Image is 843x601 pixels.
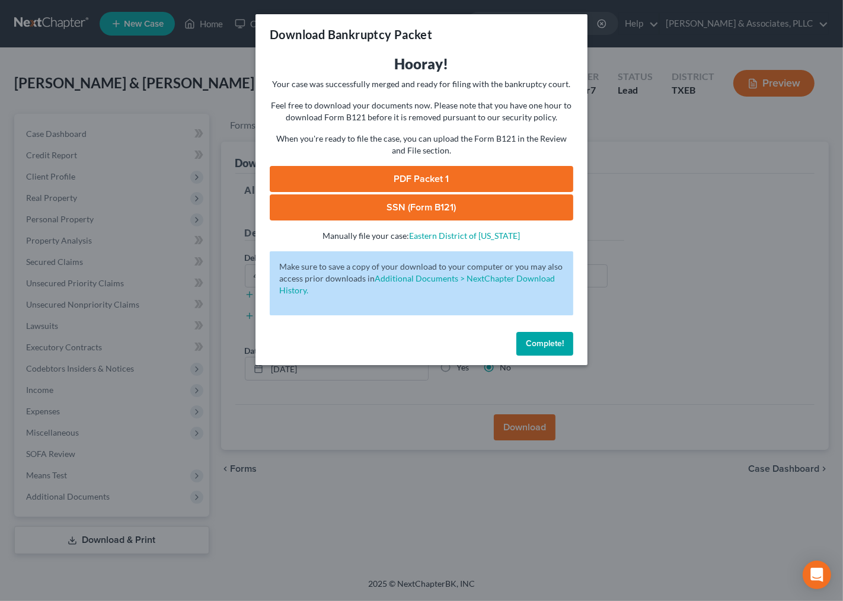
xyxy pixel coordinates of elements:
[270,166,573,192] a: PDF Packet 1
[270,133,573,156] p: When you're ready to file the case, you can upload the Form B121 in the Review and File section.
[279,261,564,296] p: Make sure to save a copy of your download to your computer or you may also access prior downloads in
[516,332,573,356] button: Complete!
[410,231,521,241] a: Eastern District of [US_STATE]
[270,55,573,73] h3: Hooray!
[803,561,831,589] div: Open Intercom Messenger
[526,338,564,349] span: Complete!
[270,26,432,43] h3: Download Bankruptcy Packet
[279,273,555,295] a: Additional Documents > NextChapter Download History.
[270,194,573,220] a: SSN (Form B121)
[270,230,573,242] p: Manually file your case:
[270,78,573,90] p: Your case was successfully merged and ready for filing with the bankruptcy court.
[270,100,573,123] p: Feel free to download your documents now. Please note that you have one hour to download Form B12...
